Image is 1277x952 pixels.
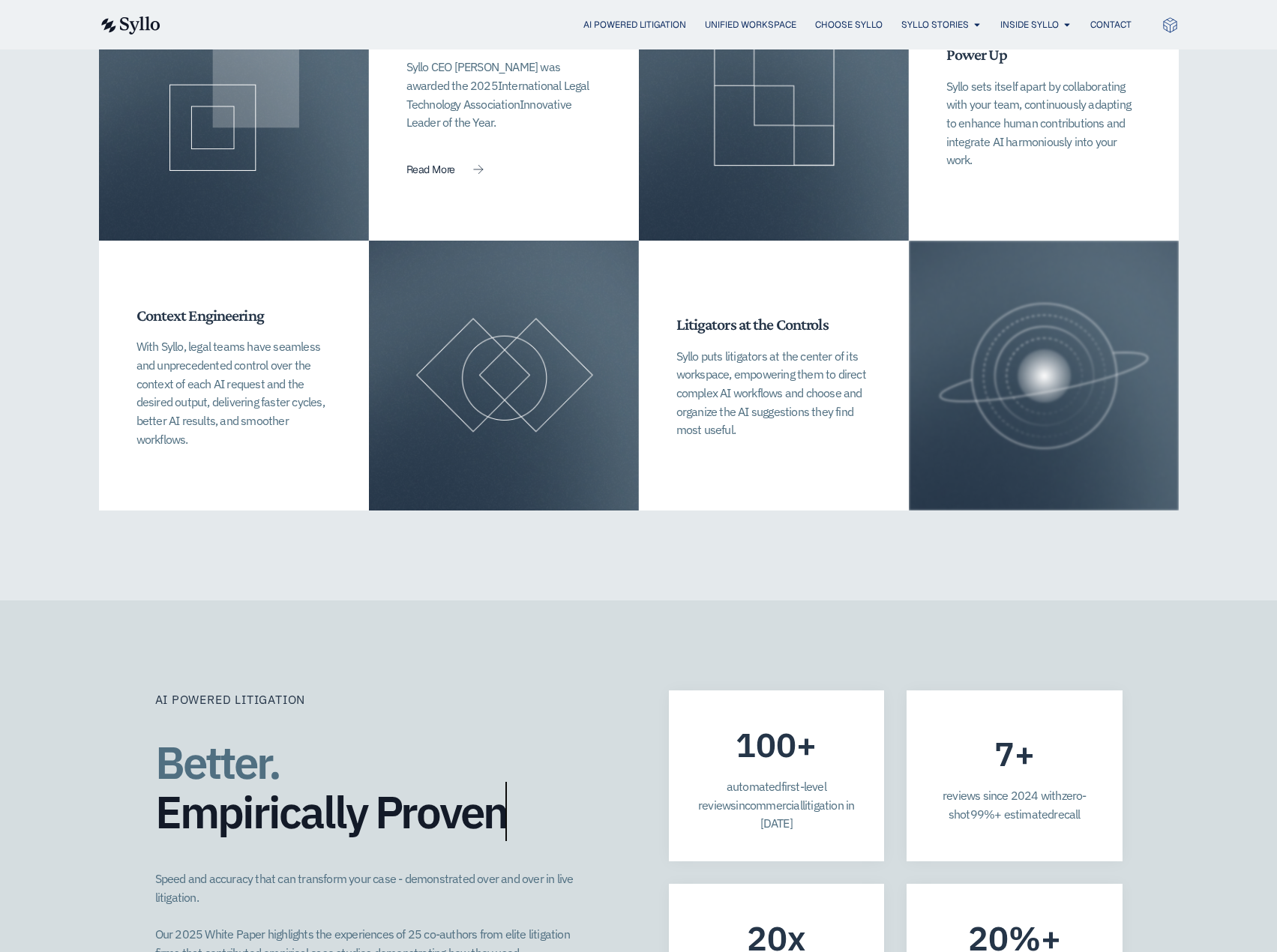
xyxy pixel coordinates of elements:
span: Empirically Proven​ [155,787,507,837]
span: zero-shot [949,788,1087,822]
span: 20 [968,929,1009,947]
span: first-level reviews [698,779,826,813]
span: commercial [745,798,802,813]
a: Read More [406,164,484,175]
span: 100 [736,735,796,753]
a: Syllo Stories [901,18,969,31]
p: Syllo CEO [PERSON_NAME] was awarded the 2025 Innovative Leader of the Year. [406,58,601,132]
a: Contact [1090,18,1132,31]
span: Power Up [946,45,1008,64]
span: Context Engineering [136,306,264,325]
span: + [796,735,817,753]
span: 4 with [1031,788,1061,803]
span: utomated [733,779,781,794]
span: a [727,779,733,794]
p: Syllo puts litigators at the center of its workspace, empowering them to direct complex AI workfl... [676,347,871,439]
span: Read More [406,164,455,175]
span: + [1015,744,1035,762]
p: With Syllo, legal teams have seamless and unprecedented control over the context of each AI reque... [136,337,331,448]
span: recall [1054,807,1080,822]
span: 2 [1024,788,1031,803]
span: in [736,798,744,813]
span: reviews since 20 [943,788,1024,803]
p: AI Powered Litigation [155,690,306,708]
span: 7 [994,744,1015,762]
span: %+ [1009,929,1061,947]
img: syllo [99,16,160,34]
a: Choose Syllo [815,18,883,31]
span: 99%+ estimated [970,807,1054,822]
span: x [787,929,805,947]
span: litigation in [DATE] [760,798,855,831]
a: AI Powered Litigation [583,18,686,31]
a: Inside Syllo [1000,18,1059,31]
a: Unified Workspace [705,18,796,31]
span: 20 [747,929,787,947]
p: Syllo sets itself apart by collaborating with your team, continuously adapting to enhance human c... [946,77,1141,169]
span: Litigators at the Controls [676,315,829,334]
span: Better. [155,732,280,792]
div: Menu Toggle [190,18,1132,32]
nav: Menu [190,18,1132,32]
span: International Legal Technology Association [406,78,589,112]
